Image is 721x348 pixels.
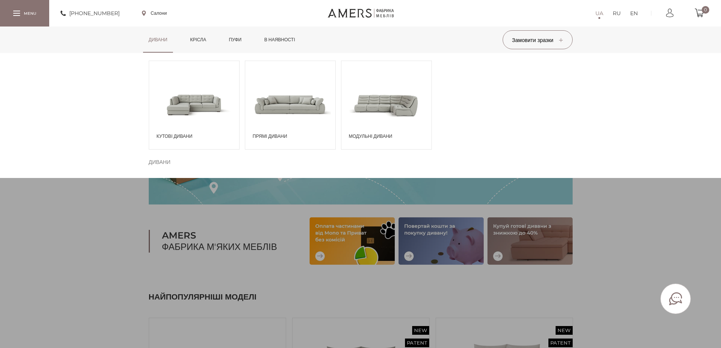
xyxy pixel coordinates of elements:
a: EN [630,9,638,18]
a: Дивани [143,27,173,53]
span: Модульні дивани [349,133,428,140]
a: Крісла [184,27,212,53]
a: Салони [142,10,167,17]
span: Прямі дивани [253,133,332,140]
button: Замовити зразки [503,30,573,49]
a: UA [595,9,603,18]
a: Кутові дивани Кутові дивани [149,61,240,150]
span: Дивани [149,158,171,167]
span: Замовити зразки [512,37,563,44]
span: 0 [702,6,709,14]
a: [PHONE_NUMBER] [61,9,120,18]
a: Модульні дивани Модульні дивани [341,61,432,150]
a: в наявності [259,27,301,53]
a: RU [613,9,621,18]
span: Кутові дивани [157,133,235,140]
a: Прямі дивани Прямі дивани [245,61,336,150]
a: Пуфи [223,27,248,53]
